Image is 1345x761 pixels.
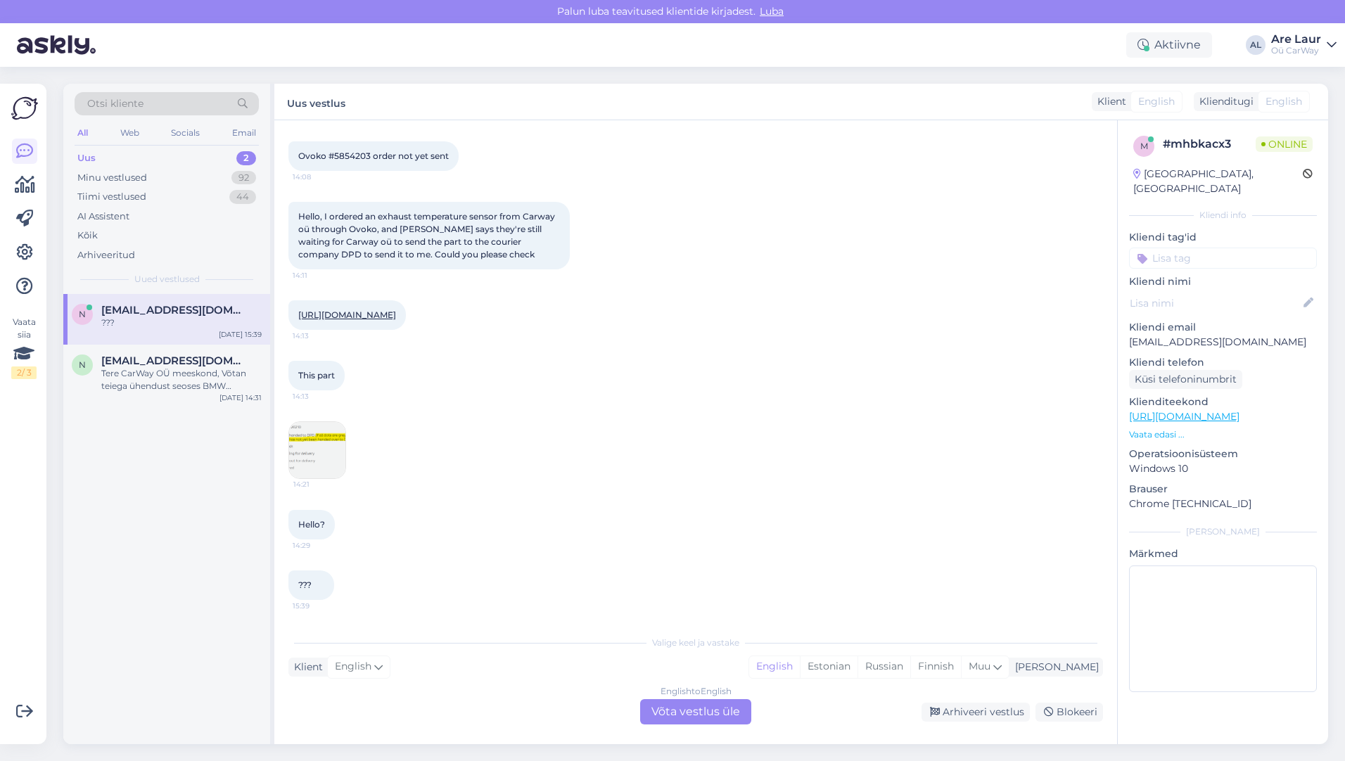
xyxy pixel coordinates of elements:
[1129,447,1317,461] p: Operatsioonisüsteem
[1129,248,1317,269] input: Lisa tag
[858,656,910,677] div: Russian
[1129,370,1242,389] div: Küsi telefoninumbrit
[1246,35,1266,55] div: AL
[1194,94,1254,109] div: Klienditugi
[293,331,345,341] span: 14:13
[1035,703,1103,722] div: Blokeeri
[77,210,129,224] div: AI Assistent
[1129,461,1317,476] p: Windows 10
[1163,136,1256,153] div: # mhbkacx3
[298,309,396,320] a: [URL][DOMAIN_NAME]
[1271,34,1337,56] a: Are LaurOü CarWay
[1009,660,1099,674] div: [PERSON_NAME]
[756,5,788,18] span: Luba
[298,580,312,590] span: ???
[293,270,345,281] span: 14:11
[77,229,98,243] div: Kõik
[77,171,147,185] div: Minu vestlused
[749,656,800,677] div: English
[1129,482,1317,497] p: Brauser
[1092,94,1126,109] div: Klient
[11,366,37,379] div: 2 / 3
[922,703,1030,722] div: Arhiveeri vestlus
[293,172,345,182] span: 14:08
[293,540,345,551] span: 14:29
[1129,274,1317,289] p: Kliendi nimi
[1129,525,1317,538] div: [PERSON_NAME]
[287,92,345,111] label: Uus vestlus
[289,422,345,478] img: Attachment
[1129,410,1239,423] a: [URL][DOMAIN_NAME]
[640,699,751,724] div: Võta vestlus üle
[1266,94,1302,109] span: English
[11,316,37,379] div: Vaata siia
[101,304,248,316] span: nasermoi@outlook.com
[1271,45,1321,56] div: Oü CarWay
[134,273,200,286] span: Uued vestlused
[1129,335,1317,350] p: [EMAIL_ADDRESS][DOMAIN_NAME]
[1271,34,1321,45] div: Are Laur
[87,96,144,111] span: Otsi kliente
[293,601,345,611] span: 15:39
[101,316,262,329] div: ???
[168,124,203,142] div: Socials
[298,519,325,530] span: Hello?
[1133,167,1303,196] div: [GEOGRAPHIC_DATA], [GEOGRAPHIC_DATA]
[288,660,323,674] div: Klient
[288,637,1103,649] div: Valige keel ja vastake
[1129,230,1317,245] p: Kliendi tag'id
[229,190,256,204] div: 44
[236,151,256,165] div: 2
[969,660,990,672] span: Muu
[77,190,146,204] div: Tiimi vestlused
[293,479,346,490] span: 14:21
[800,656,858,677] div: Estonian
[11,95,38,122] img: Askly Logo
[298,211,557,260] span: Hello, I ordered an exhaust temperature sensor from Carway oü through Ovoko, and [PERSON_NAME] sa...
[231,171,256,185] div: 92
[77,248,135,262] div: Arhiveeritud
[1126,32,1212,58] div: Aktiivne
[1256,136,1313,152] span: Online
[1130,295,1301,311] input: Lisa nimi
[1129,428,1317,441] p: Vaata edasi ...
[1129,546,1317,561] p: Märkmed
[101,367,262,392] div: Tere CarWay OÜ meeskond, Võtan teiega ühendust seoses BMW heitgaaside temperatuuriandur, väljalas...
[1129,497,1317,511] p: Chrome [TECHNICAL_ID]
[77,151,96,165] div: Uus
[293,391,345,402] span: 14:13
[1129,395,1317,409] p: Klienditeekond
[101,354,248,367] span: nasermoi@outlook.com
[910,656,961,677] div: Finnish
[335,659,371,674] span: English
[75,124,91,142] div: All
[117,124,142,142] div: Web
[1129,320,1317,335] p: Kliendi email
[298,151,449,161] span: Ovoko #5854203 order not yet sent
[661,685,732,698] div: English to English
[79,359,86,370] span: n
[1138,94,1175,109] span: English
[1129,355,1317,370] p: Kliendi telefon
[1140,141,1148,151] span: m
[298,370,335,380] span: This part
[219,329,262,340] div: [DATE] 15:39
[79,309,86,319] span: n
[219,392,262,403] div: [DATE] 14:31
[1129,209,1317,222] div: Kliendi info
[229,124,259,142] div: Email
